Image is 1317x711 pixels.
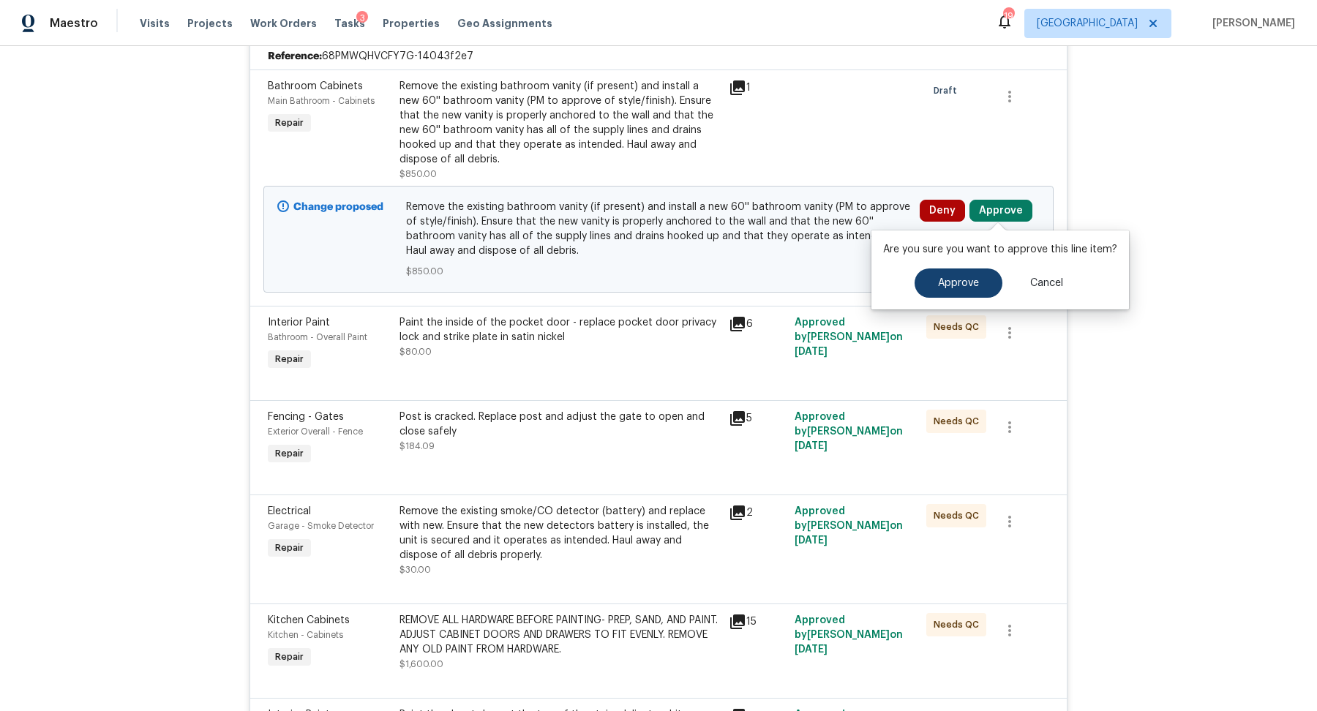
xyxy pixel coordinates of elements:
[140,16,170,31] span: Visits
[399,660,443,669] span: $1,600.00
[268,615,350,625] span: Kitchen Cabinets
[399,613,720,657] div: REMOVE ALL HARDWARE BEFORE PAINTING- PREP, SAND, AND PAINT. ADJUST CABINET DOORS AND DRAWERS TO F...
[729,504,786,522] div: 2
[934,83,963,98] span: Draft
[406,264,912,279] span: $850.00
[729,410,786,427] div: 5
[356,11,368,26] div: 3
[399,79,720,167] div: Remove the existing bathroom vanity (if present) and install a new 60'' bathroom vanity (PM to ap...
[795,347,828,357] span: [DATE]
[729,613,786,631] div: 15
[1003,9,1013,23] div: 19
[268,506,311,516] span: Electrical
[268,97,375,105] span: Main Bathroom - Cabinets
[399,442,435,451] span: $184.09
[795,317,903,357] span: Approved by [PERSON_NAME] on
[729,315,786,333] div: 6
[1007,268,1087,298] button: Cancel
[969,200,1032,222] button: Approve
[795,615,903,655] span: Approved by [PERSON_NAME] on
[268,49,322,64] b: Reference:
[795,644,828,655] span: [DATE]
[268,631,343,639] span: Kitchen - Cabinets
[1207,16,1295,31] span: [PERSON_NAME]
[1030,278,1063,289] span: Cancel
[795,535,828,546] span: [DATE]
[50,16,98,31] span: Maestro
[399,170,437,178] span: $850.00
[938,278,979,289] span: Approve
[729,79,786,97] div: 1
[399,565,431,574] span: $30.00
[406,200,912,258] span: Remove the existing bathroom vanity (if present) and install a new 60'' bathroom vanity (PM to ap...
[934,617,985,632] span: Needs QC
[795,412,903,451] span: Approved by [PERSON_NAME] on
[934,508,985,523] span: Needs QC
[268,522,374,530] span: Garage - Smoke Detector
[269,446,309,461] span: Repair
[399,347,432,356] span: $80.00
[795,441,828,451] span: [DATE]
[399,410,720,439] div: Post is cracked. Replace post and adjust the gate to open and close safely
[883,242,1117,257] p: Are you sure you want to approve this line item?
[934,320,985,334] span: Needs QC
[399,315,720,345] div: Paint the inside of the pocket door - replace pocket door privacy lock and strike plate in satin ...
[250,43,1067,69] div: 68PMWQHVCFY7G-14043f2e7
[268,412,344,422] span: Fencing - Gates
[915,268,1002,298] button: Approve
[268,317,330,328] span: Interior Paint
[268,427,363,436] span: Exterior Overall - Fence
[383,16,440,31] span: Properties
[293,202,383,212] b: Change proposed
[399,504,720,563] div: Remove the existing smoke/CO detector (battery) and replace with new. Ensure that the new detecto...
[250,16,317,31] span: Work Orders
[934,414,985,429] span: Needs QC
[268,81,363,91] span: Bathroom Cabinets
[334,18,365,29] span: Tasks
[1037,16,1138,31] span: [GEOGRAPHIC_DATA]
[920,200,965,222] button: Deny
[187,16,233,31] span: Projects
[795,506,903,546] span: Approved by [PERSON_NAME] on
[269,650,309,664] span: Repair
[457,16,552,31] span: Geo Assignments
[269,541,309,555] span: Repair
[269,352,309,366] span: Repair
[268,333,367,342] span: Bathroom - Overall Paint
[269,116,309,130] span: Repair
